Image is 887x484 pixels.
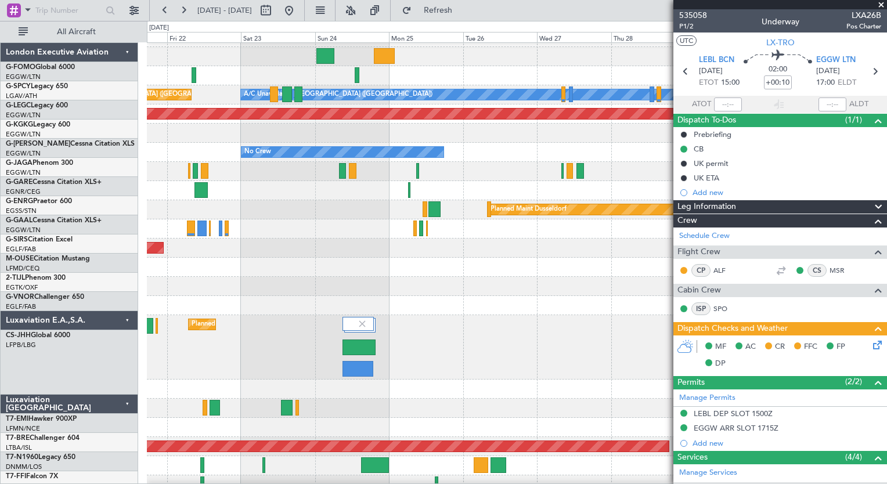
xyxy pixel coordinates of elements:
span: DP [715,358,726,370]
span: Dispatch Checks and Weather [677,322,788,335]
span: G-GAAL [6,217,33,224]
span: (1/1) [845,114,862,126]
span: EGGW LTN [816,55,856,66]
div: Add new [693,187,881,197]
a: ALF [713,265,740,276]
a: 2-TIJLPhenom 300 [6,274,66,281]
a: Manage Services [679,467,737,479]
a: G-JAGAPhenom 300 [6,160,73,167]
div: Mon 25 [389,32,463,42]
span: Crew [677,214,697,227]
span: G-VNOR [6,294,34,301]
a: G-GAALCessna Citation XLS+ [6,217,102,224]
input: Trip Number [35,2,102,19]
button: All Aircraft [13,23,126,41]
div: [DATE] [149,23,169,33]
div: UK permit [694,158,729,168]
a: EGGW/LTN [6,149,41,158]
a: G-ENRGPraetor 600 [6,198,72,205]
a: EGGW/LTN [6,130,41,139]
div: A/C Unavailable [GEOGRAPHIC_DATA] ([GEOGRAPHIC_DATA]) [244,86,432,103]
span: M-OUSE [6,255,34,262]
div: Sun 24 [315,32,389,42]
a: EGLF/FAB [6,245,36,254]
span: ETOT [699,77,718,89]
a: G-SPCYLegacy 650 [6,83,68,90]
a: LFMD/CEQ [6,264,39,273]
a: EGGW/LTN [6,111,41,120]
a: EGTK/OXF [6,283,38,292]
span: AC [745,341,756,353]
a: LTBA/ISL [6,443,32,452]
span: G-KGKG [6,121,33,128]
div: ISP [691,302,711,315]
div: Fri 22 [167,32,241,42]
a: SPO [713,304,740,314]
span: T7-N1960 [6,454,38,461]
button: Refresh [396,1,466,20]
span: T7-BRE [6,435,30,442]
span: Flight Crew [677,245,720,259]
a: M-OUSECitation Mustang [6,255,90,262]
span: MF [715,341,726,353]
button: UTC [676,35,697,46]
span: G-SPCY [6,83,31,90]
div: Underway [762,16,799,28]
span: [DATE] [816,66,840,77]
a: Schedule Crew [679,230,730,242]
a: EGGW/LTN [6,168,41,177]
div: Add new [693,438,881,448]
a: G-FOMOGlobal 6000 [6,64,75,71]
span: LX-TRO [766,37,795,49]
span: 17:00 [816,77,835,89]
div: Planned Maint Dusseldorf [491,201,567,218]
div: CB [694,144,704,154]
span: CR [775,341,785,353]
div: CS [807,264,827,277]
span: Permits [677,376,705,389]
a: EGGW/LTN [6,73,41,81]
a: T7-BREChallenger 604 [6,435,80,442]
span: G-GARE [6,179,33,186]
span: G-SIRS [6,236,28,243]
div: Wed 27 [537,32,611,42]
a: LFPB/LBG [6,341,36,349]
div: LEBL DEP SLOT 1500Z [694,409,773,418]
a: EGGW/LTN [6,226,41,234]
span: G-JAGA [6,160,33,167]
span: [DATE] - [DATE] [197,5,252,16]
div: No Crew [244,143,271,161]
span: Leg Information [677,200,736,214]
span: T7-EMI [6,416,28,422]
span: ALDT [849,99,868,110]
a: T7-N1960Legacy 650 [6,454,75,461]
div: CP [691,264,711,277]
span: 15:00 [721,77,740,89]
span: P1/2 [679,21,707,31]
a: LGAV/ATH [6,92,37,100]
span: CS-JHH [6,332,31,339]
div: Tue 26 [463,32,537,42]
div: Sat 23 [241,32,315,42]
span: FFC [804,341,817,353]
div: EGGW ARR SLOT 1715Z [694,423,778,433]
input: --:-- [714,97,742,111]
a: G-LEGCLegacy 600 [6,102,68,109]
span: ELDT [838,77,856,89]
a: G-KGKGLegacy 600 [6,121,70,128]
span: Pos Charter [846,21,881,31]
span: Dispatch To-Dos [677,114,736,127]
div: Prebriefing [694,129,731,139]
span: Cabin Crew [677,284,721,297]
span: (4/4) [845,451,862,463]
span: T7-FFI [6,473,26,480]
a: T7-FFIFalcon 7X [6,473,58,480]
span: G-FOMO [6,64,35,71]
span: G-LEGC [6,102,31,109]
a: G-[PERSON_NAME]Cessna Citation XLS [6,140,135,147]
span: G-ENRG [6,198,33,205]
img: gray-close.svg [357,319,367,329]
span: All Aircraft [30,28,122,36]
a: T7-EMIHawker 900XP [6,416,77,422]
span: LEBL BCN [699,55,734,66]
